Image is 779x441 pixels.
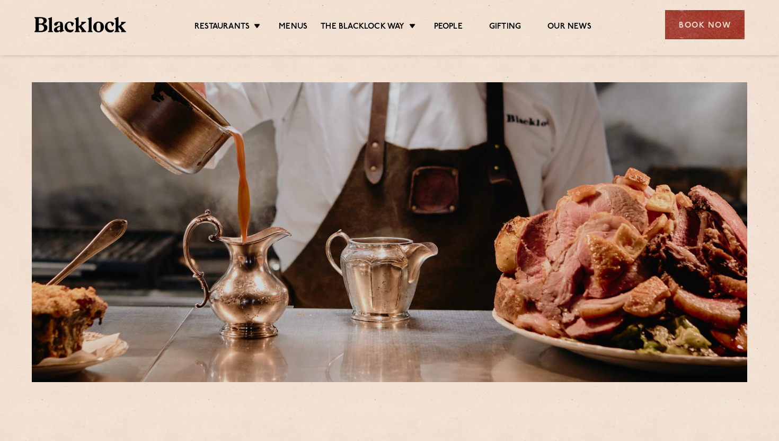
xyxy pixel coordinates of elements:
a: The Blacklock Way [321,22,404,33]
a: Our News [547,22,591,33]
img: BL_Textured_Logo-footer-cropped.svg [34,17,126,32]
a: Menus [279,22,307,33]
a: Restaurants [194,22,250,33]
a: People [434,22,463,33]
div: Book Now [665,10,745,39]
a: Gifting [489,22,521,33]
